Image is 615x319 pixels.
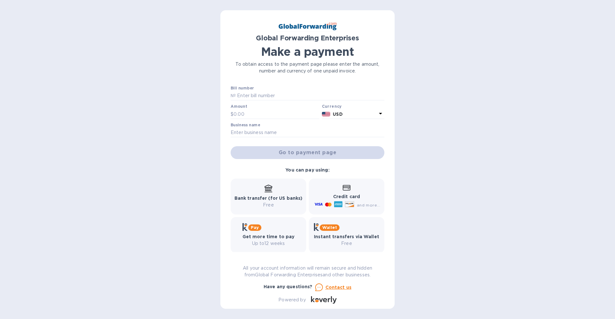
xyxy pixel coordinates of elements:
input: Enter bill number [236,91,384,101]
p: Powered by [278,297,306,303]
p: All your account information will remain secure and hidden from Global Forwarding Enterprises and... [231,265,384,278]
p: $ [231,111,234,118]
b: Instant transfers via Wallet [314,234,379,239]
h1: Make a payment [231,45,384,58]
b: Pay [251,225,259,230]
u: Contact us [325,285,352,290]
p: Free [234,202,303,208]
span: and more... [357,203,380,207]
p: Up to 12 weeks [242,240,295,247]
b: Credit card [333,194,360,199]
b: USD [333,112,342,117]
label: Amount [231,105,247,109]
label: Bill number [231,86,254,90]
input: 0.00 [234,109,319,119]
p: № [231,92,236,99]
b: Wallet [322,225,337,230]
p: Free [314,240,379,247]
b: Get more time to pay [242,234,295,239]
p: To obtain access to the payment page please enter the amount, number and currency of one unpaid i... [231,61,384,74]
b: You can pay using: [285,167,329,172]
label: Business name [231,123,260,127]
b: Have any questions? [264,284,313,289]
b: Currency [322,104,342,109]
img: USD [322,112,331,116]
b: Global Forwarding Enterprises [256,34,359,42]
input: Enter business name [231,128,384,138]
b: Bank transfer (for US banks) [234,196,303,201]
